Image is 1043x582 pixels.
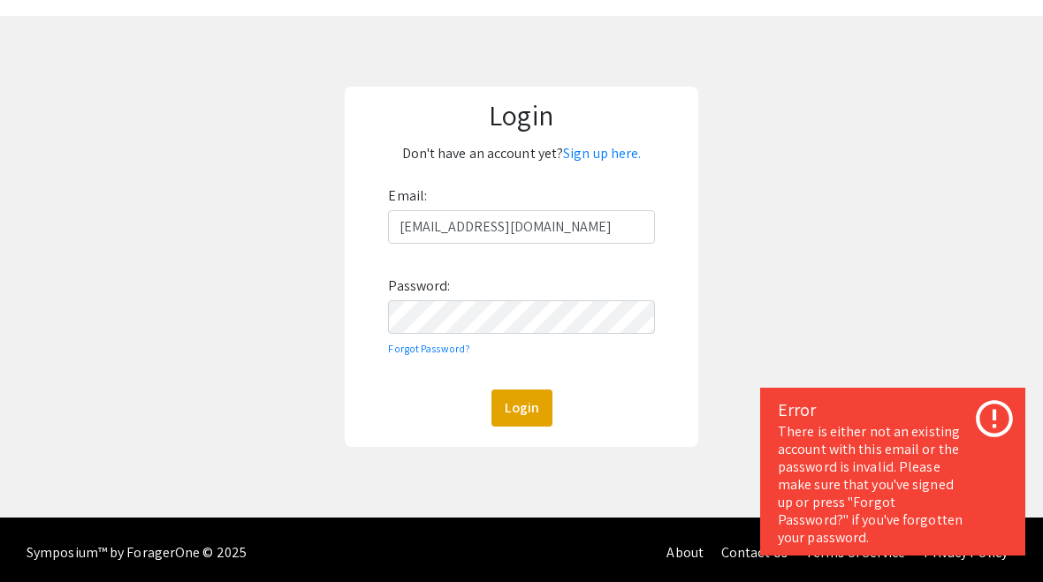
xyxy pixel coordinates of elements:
div: Error [778,397,1008,423]
label: Email: [388,182,427,210]
iframe: Chat [13,503,75,569]
a: Contact Us [721,543,788,562]
button: Login [491,389,552,427]
p: Don't have an account yet? [355,140,688,168]
label: Password: [388,272,450,300]
a: Sign up here. [563,144,641,163]
a: About [666,543,704,562]
a: Forgot Password? [388,342,470,355]
div: There is either not an existing account with this email or the password is invalid. Please make s... [778,423,1008,547]
h1: Login [355,98,688,132]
